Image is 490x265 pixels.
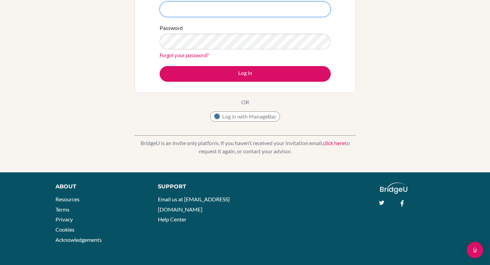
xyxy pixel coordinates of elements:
[55,196,80,202] a: Resources
[323,140,345,146] a: click here
[55,183,143,191] div: About
[158,196,230,213] a: Email us at [EMAIL_ADDRESS][DOMAIN_NAME]
[380,183,408,194] img: logo_white@2x-f4f0deed5e89b7ecb1c2cc34c3e3d731f90f0f143d5ea2071677605dd97b5244.png
[241,98,249,106] p: OR
[210,111,280,122] button: Log in with ManageBac
[55,226,75,233] a: Cookies
[160,24,183,32] label: Password
[467,242,483,258] div: Open Intercom Messenger
[55,216,73,222] a: Privacy
[160,52,209,58] a: Forgot your password?
[55,206,69,213] a: Terms
[160,66,331,82] button: Log in
[158,183,238,191] div: Support
[55,236,102,243] a: Acknowledgements
[158,216,186,222] a: Help Center
[134,139,356,155] p: BridgeU is an invite only platform. If you haven’t received your invitation email, to request it ...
